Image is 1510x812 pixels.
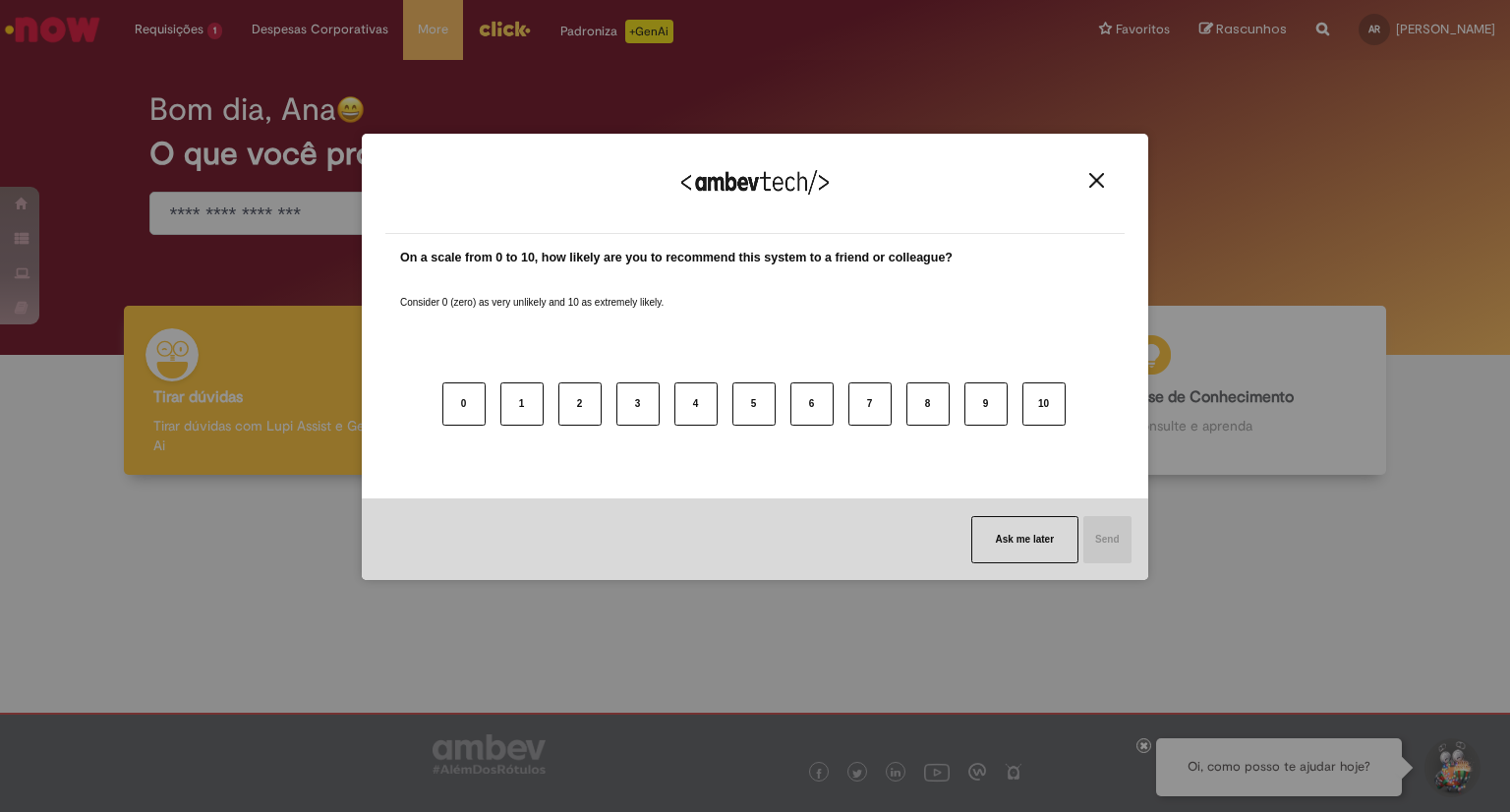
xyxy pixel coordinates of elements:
[906,382,950,426] button: 8
[500,382,544,426] button: 1
[400,272,664,310] label: Consider 0 (zero) as very unlikely and 10 as extremely likely.
[558,382,602,426] button: 2
[790,382,834,426] button: 6
[1089,173,1104,188] img: Close
[616,382,660,426] button: 3
[971,516,1078,563] button: Ask me later
[964,382,1008,426] button: 9
[1083,172,1110,189] button: Close
[442,382,486,426] button: 0
[681,170,829,195] img: Logo Ambevtech
[674,382,718,426] button: 4
[1022,382,1066,426] button: 10
[848,382,892,426] button: 7
[400,249,953,267] label: On a scale from 0 to 10, how likely are you to recommend this system to a friend or colleague?
[732,382,776,426] button: 5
